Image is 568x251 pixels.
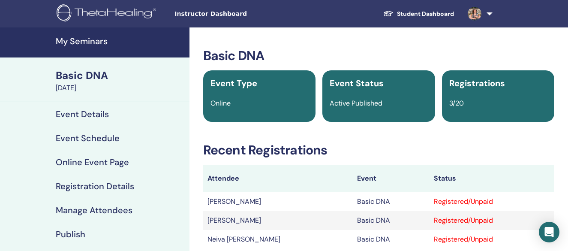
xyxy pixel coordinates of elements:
[383,10,394,17] img: graduation-cap-white.svg
[330,78,384,89] span: Event Status
[434,197,550,207] div: Registered/Unpaid
[56,157,129,167] h4: Online Event Page
[330,99,382,108] span: Active Published
[203,48,554,64] h3: Basic DNA
[353,230,430,249] td: Basic DNA
[430,165,554,192] th: Status
[203,230,353,249] td: Neiva [PERSON_NAME]
[51,68,189,93] a: Basic DNA[DATE]
[56,68,184,83] div: Basic DNA
[539,222,559,242] div: Open Intercom Messenger
[210,78,257,89] span: Event Type
[57,4,159,24] img: logo.png
[434,234,550,245] div: Registered/Unpaid
[174,9,303,18] span: Instructor Dashboard
[434,215,550,226] div: Registered/Unpaid
[203,211,353,230] td: [PERSON_NAME]
[56,229,85,239] h4: Publish
[203,192,353,211] td: [PERSON_NAME]
[376,6,461,22] a: Student Dashboard
[449,78,505,89] span: Registrations
[353,192,430,211] td: Basic DNA
[56,181,134,191] h4: Registration Details
[449,99,464,108] span: 3/20
[210,99,231,108] span: Online
[468,7,481,21] img: default.jpg
[353,211,430,230] td: Basic DNA
[203,142,554,158] h3: Recent Registrations
[56,133,120,143] h4: Event Schedule
[353,165,430,192] th: Event
[56,205,132,215] h4: Manage Attendees
[203,165,353,192] th: Attendee
[56,36,184,46] h4: My Seminars
[56,83,184,93] div: [DATE]
[56,109,109,119] h4: Event Details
